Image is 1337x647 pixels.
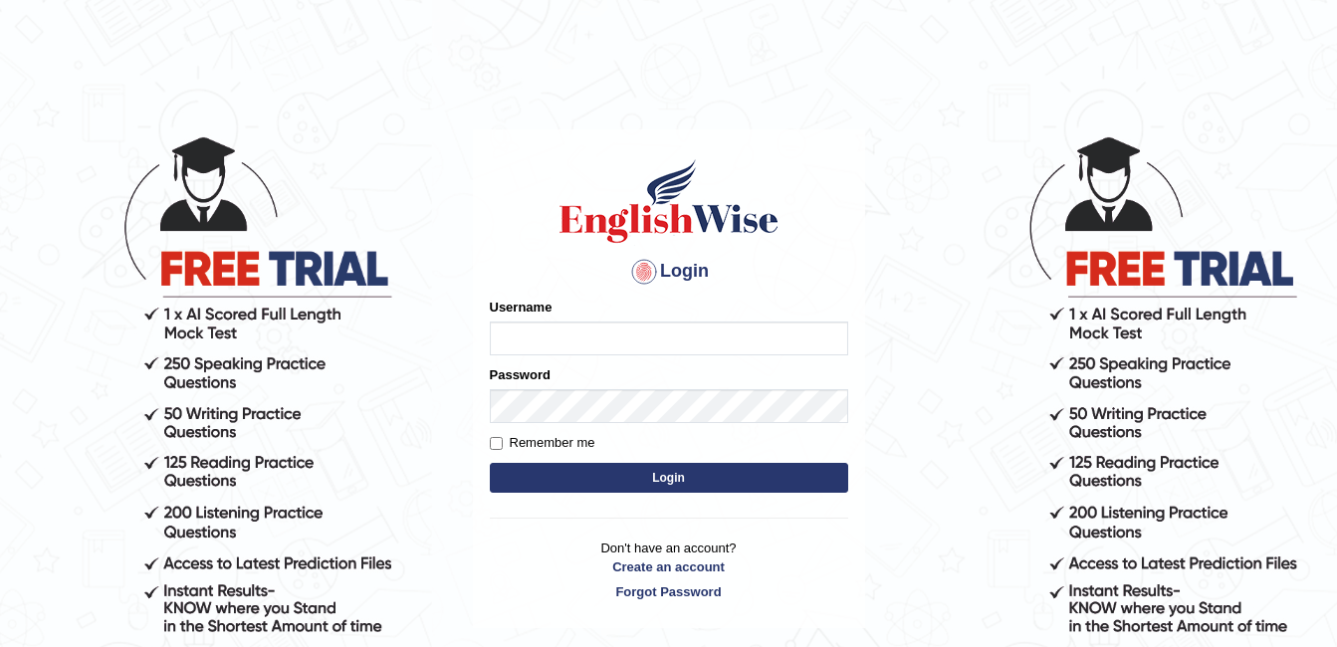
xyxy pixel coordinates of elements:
button: Login [490,463,848,493]
input: Remember me [490,437,503,450]
a: Forgot Password [490,582,848,601]
img: Logo of English Wise sign in for intelligent practice with AI [556,156,782,246]
label: Password [490,365,551,384]
label: Remember me [490,433,595,453]
p: Don't have an account? [490,539,848,600]
h4: Login [490,256,848,288]
a: Create an account [490,557,848,576]
label: Username [490,298,553,317]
